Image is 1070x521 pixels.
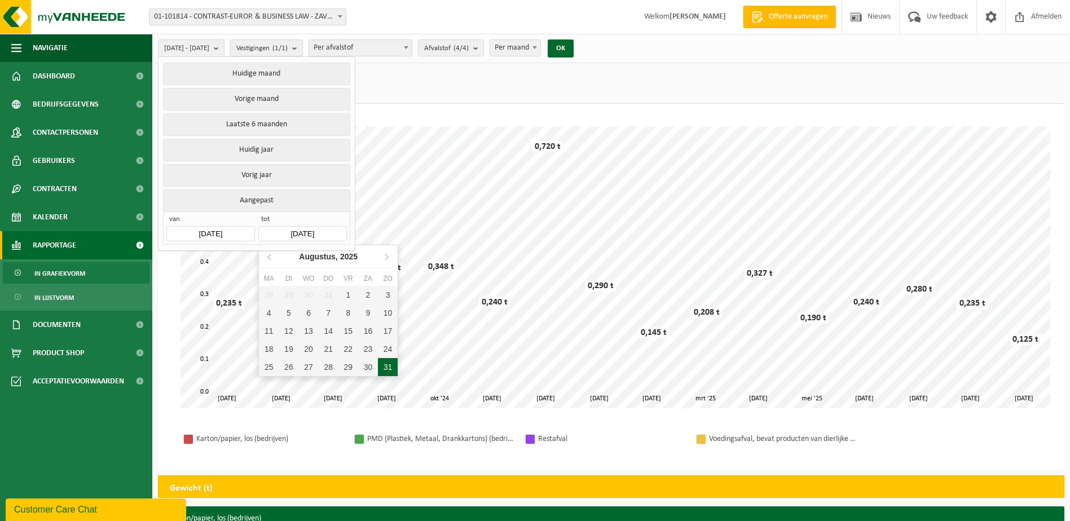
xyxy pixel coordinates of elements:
[298,340,318,358] div: 20
[34,287,74,308] span: In lijstvorm
[158,39,224,56] button: [DATE] - [DATE]
[338,273,358,284] div: vr
[319,286,338,304] div: 31
[358,358,378,376] div: 30
[163,189,350,211] button: Aangepast
[33,231,76,259] span: Rapportage
[538,432,685,446] div: Restafval
[298,304,318,322] div: 6
[378,286,398,304] div: 3
[259,273,279,284] div: ma
[230,39,303,56] button: Vestigingen(1/1)
[298,322,318,340] div: 13
[851,297,882,308] div: 0,240 t
[3,286,149,308] a: In lijstvorm
[957,298,988,309] div: 0,235 t
[744,268,776,279] div: 0,327 t
[163,113,350,136] button: Laatste 6 maanden
[33,339,84,367] span: Product Shop
[358,286,378,304] div: 2
[638,327,670,338] div: 0,145 t
[670,12,726,21] strong: [PERSON_NAME]
[340,253,358,260] i: 2025
[309,40,412,56] span: Per afvalstof
[378,322,398,340] div: 17
[298,286,318,304] div: 30
[279,340,298,358] div: 19
[453,45,469,52] count: (4/4)
[298,358,318,376] div: 27
[149,8,346,25] span: 01-101814 - CONTRAST-EUROP. & BUSINESS LAW - ZAVENTEM
[166,215,254,226] span: van
[338,286,358,304] div: 1
[319,322,338,340] div: 14
[1010,334,1041,345] div: 0,125 t
[338,322,358,340] div: 15
[294,248,362,266] div: Augustus,
[904,284,935,295] div: 0,280 t
[259,304,279,322] div: 4
[338,340,358,358] div: 22
[213,298,245,309] div: 0,235 t
[158,476,224,501] h2: Gewicht (t)
[358,304,378,322] div: 9
[358,273,378,284] div: za
[479,297,510,308] div: 0,240 t
[358,322,378,340] div: 16
[298,273,318,284] div: wo
[490,39,541,56] span: Per maand
[338,304,358,322] div: 8
[34,263,85,284] span: In grafiekvorm
[33,175,77,203] span: Contracten
[33,203,68,231] span: Kalender
[358,340,378,358] div: 23
[33,62,75,90] span: Dashboard
[309,39,412,56] span: Per afvalstof
[279,358,298,376] div: 26
[378,340,398,358] div: 24
[6,496,188,521] iframe: chat widget
[548,39,574,58] button: OK
[163,164,350,187] button: Vorig jaar
[319,273,338,284] div: do
[378,273,398,284] div: zo
[319,358,338,376] div: 28
[33,147,75,175] span: Gebruikers
[33,118,98,147] span: Contactpersonen
[532,141,563,152] div: 0,720 t
[319,304,338,322] div: 7
[424,40,469,57] span: Afvalstof
[585,280,617,292] div: 0,290 t
[149,9,346,25] span: 01-101814 - CONTRAST-EUROP. & BUSINESS LAW - ZAVENTEM
[798,312,829,324] div: 0,190 t
[33,367,124,395] span: Acceptatievoorwaarden
[319,340,338,358] div: 21
[259,358,279,376] div: 25
[236,40,288,57] span: Vestigingen
[338,358,358,376] div: 29
[766,11,830,23] span: Offerte aanvragen
[258,215,346,226] span: tot
[743,6,836,28] a: Offerte aanvragen
[272,45,288,52] count: (1/1)
[367,432,514,446] div: PMD (Plastiek, Metaal, Drankkartons) (bedrijven)
[259,340,279,358] div: 18
[3,262,149,284] a: In grafiekvorm
[164,40,209,57] span: [DATE] - [DATE]
[709,432,856,446] div: Voedingsafval, bevat producten van dierlijke oorsprong, onverpakt, categorie 3
[33,90,99,118] span: Bedrijfsgegevens
[163,139,350,161] button: Huidig jaar
[163,63,350,85] button: Huidige maand
[279,304,298,322] div: 5
[378,304,398,322] div: 10
[259,322,279,340] div: 11
[418,39,484,56] button: Afvalstof(4/4)
[378,358,398,376] div: 31
[279,286,298,304] div: 29
[279,273,298,284] div: di
[691,307,723,318] div: 0,208 t
[33,34,68,62] span: Navigatie
[279,322,298,340] div: 12
[259,286,279,304] div: 28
